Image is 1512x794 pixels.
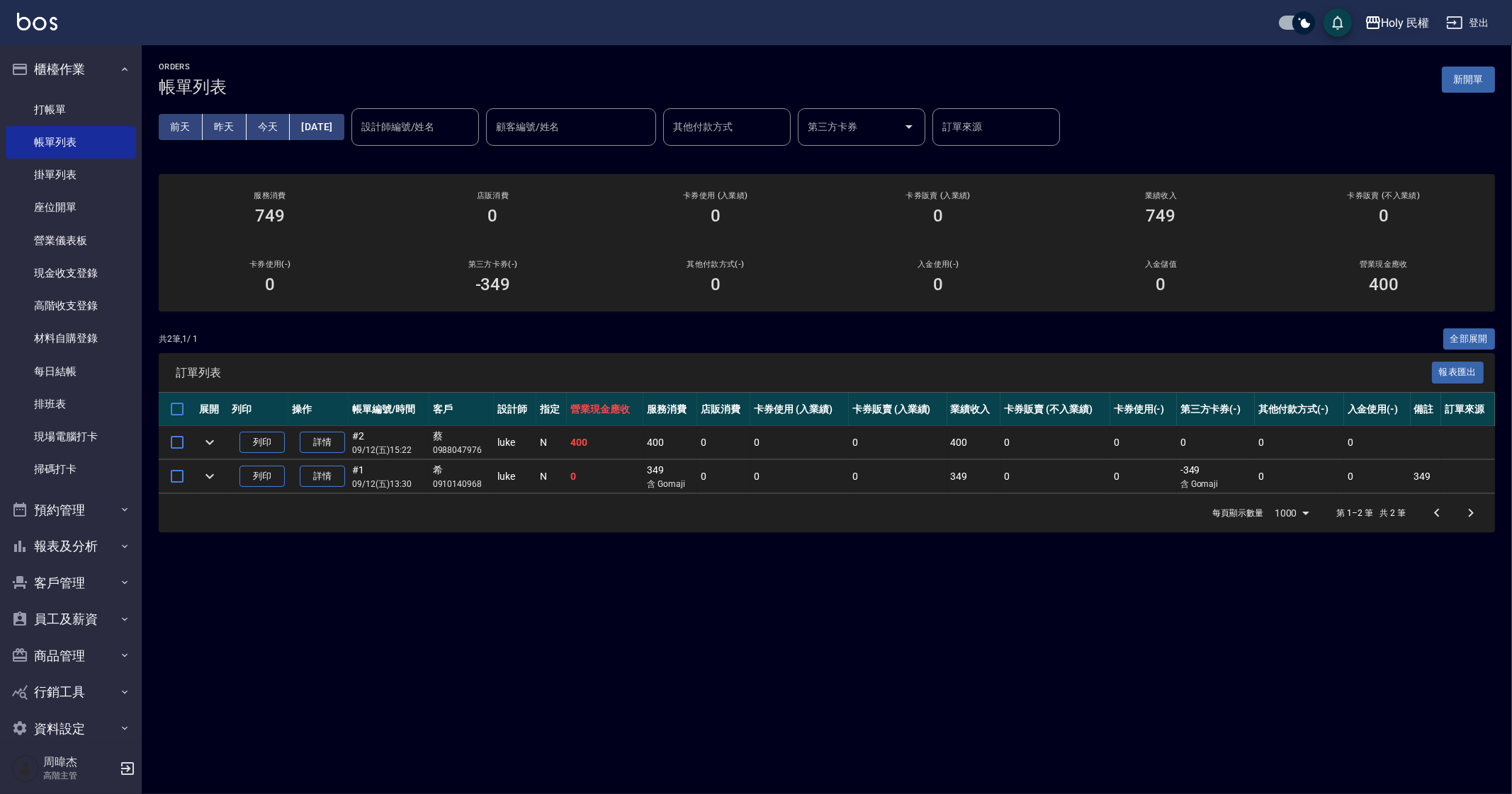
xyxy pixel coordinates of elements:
[1290,191,1478,200] h2: 卡券販賣 (不入業績)
[750,393,849,426] th: 卡券使用 (入業績)
[844,260,1032,269] h2: 入金使用(-)
[6,674,136,710] button: 行銷工具
[247,114,290,140] button: 今天
[6,191,136,224] a: 座位開單
[647,478,694,490] p: 含 Gomaji
[947,460,1001,493] td: 349
[567,393,643,426] th: 營業現金應收
[567,460,643,493] td: 0
[43,769,115,782] p: 高階主管
[6,528,136,565] button: 報表及分析
[176,366,1432,380] span: 訂單列表
[1344,426,1411,459] td: 0
[643,460,697,493] td: 349
[433,444,491,456] p: 0988047976
[1432,362,1484,384] button: 報表匯出
[1369,275,1399,294] h3: 400
[199,432,220,453] button: expand row
[433,429,491,444] div: 蔡
[849,393,947,426] th: 卡券販賣 (入業績)
[352,444,425,456] p: 09/12 (五) 15:22
[933,206,943,226] h3: 0
[1344,393,1411,426] th: 入金使用(-)
[1110,426,1177,459] td: 0
[947,426,1001,459] td: 400
[947,393,1001,426] th: 業績收入
[1000,460,1110,493] td: 0
[6,453,136,485] a: 掃碼打卡
[750,426,849,459] td: 0
[196,393,228,426] th: 展開
[621,191,810,200] h2: 卡券使用 (入業績)
[750,460,849,493] td: 0
[6,322,136,355] a: 材料自購登錄
[1324,8,1352,37] button: save
[1344,460,1411,493] td: 0
[199,466,220,487] button: expand row
[176,191,364,200] h3: 服務消費
[17,13,57,30] img: Logo
[6,601,136,638] button: 員工及薪資
[1379,206,1389,226] h3: 0
[849,460,947,493] td: 0
[43,755,115,769] h5: 周暐杰
[1000,426,1110,459] td: 0
[567,426,643,459] td: 400
[1255,460,1344,493] td: 0
[6,388,136,420] a: 排班表
[1442,72,1495,86] a: 新開單
[1066,191,1255,200] h2: 業績收入
[1440,10,1495,36] button: 登出
[1110,460,1177,493] td: 0
[844,191,1032,200] h2: 卡券販賣 (入業績)
[159,333,198,345] p: 共 2 筆, 1 / 1
[1066,260,1255,269] h2: 入金儲值
[1269,494,1314,532] div: 1000
[697,393,751,426] th: 店販消費
[228,393,288,426] th: 列印
[176,260,364,269] h2: 卡券使用(-)
[6,565,136,602] button: 客戶管理
[1177,426,1255,459] td: 0
[6,355,136,388] a: 每日結帳
[1443,328,1496,350] button: 全部展開
[1255,393,1344,426] th: 其他付款方式(-)
[643,393,697,426] th: 服務消費
[643,426,697,459] td: 400
[898,115,920,138] button: Open
[1337,507,1406,519] p: 第 1–2 筆 共 2 筆
[1177,460,1255,493] td: -349
[6,93,136,126] a: 打帳單
[349,426,429,459] td: #2
[433,463,491,478] div: 希
[433,478,491,490] p: 0910140968
[1110,393,1177,426] th: 卡券使用(-)
[536,426,568,459] td: N
[6,420,136,453] a: 現場電腦打卡
[6,710,136,747] button: 資料設定
[1411,460,1442,493] td: 349
[1255,426,1344,459] td: 0
[159,62,227,71] h2: ORDERS
[6,126,136,159] a: 帳單列表
[536,393,568,426] th: 指定
[1359,8,1435,38] button: Holy 民權
[398,260,587,269] h2: 第三方卡券(-)
[398,191,587,200] h2: 店販消費
[933,275,943,294] h3: 0
[1000,393,1110,426] th: 卡券販賣 (不入業績)
[290,114,344,140] button: [DATE]
[6,492,136,529] button: 預約管理
[1442,67,1495,93] button: 新開單
[11,754,40,783] img: Person
[239,432,285,454] button: 列印
[494,426,536,459] td: luke
[849,426,947,459] td: 0
[536,460,568,493] td: N
[6,257,136,289] a: 現金收支登錄
[6,224,136,257] a: 營業儀表板
[288,393,349,426] th: 操作
[711,206,721,226] h3: 0
[6,159,136,191] a: 掛單列表
[265,275,275,294] h3: 0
